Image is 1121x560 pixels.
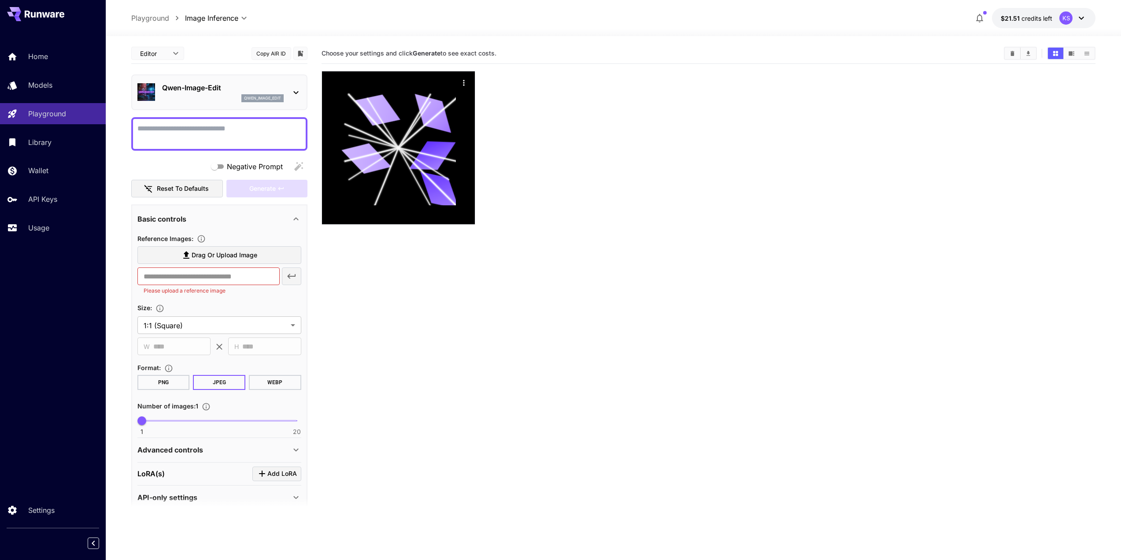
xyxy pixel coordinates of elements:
[28,137,52,148] p: Library
[131,13,169,23] a: Playground
[131,13,185,23] nav: breadcrumb
[1021,48,1036,59] button: Download All
[131,180,223,198] button: Reset to defaults
[1048,48,1063,59] button: Show media in grid view
[1004,47,1037,60] div: Clear AllDownload All
[227,161,283,172] span: Negative Prompt
[28,165,48,176] p: Wallet
[144,320,287,331] span: 1:1 (Square)
[137,304,152,312] span: Size :
[162,82,284,93] p: Qwen-Image-Edit
[140,49,167,58] span: Editor
[94,535,106,551] div: Collapse sidebar
[141,427,143,436] span: 1
[1059,11,1073,25] div: KS
[1079,48,1095,59] button: Show media in list view
[193,234,209,243] button: Upload a reference image to guide the result. This is needed for Image-to-Image or Inpainting. Su...
[1064,48,1079,59] button: Show media in video view
[137,439,301,460] div: Advanced controls
[137,402,198,410] span: Number of images : 1
[152,304,168,313] button: Adjust the dimensions of the generated image by specifying its width and height in pixels, or sel...
[1001,14,1052,23] div: $21.5075
[249,375,301,390] button: WEBP
[992,8,1095,28] button: $21.5075KS
[144,286,274,295] p: Please upload a reference image
[267,468,297,479] span: Add LoRA
[161,364,177,373] button: Choose the file format for the output image.
[185,13,238,23] span: Image Inference
[137,487,301,508] div: API-only settings
[28,80,52,90] p: Models
[137,468,165,479] p: LoRA(s)
[244,95,281,101] p: qwen_image_edit
[226,180,307,198] div: Please upload a reference image
[137,79,301,106] div: Qwen-Image-Editqwen_image_edit
[137,235,193,242] span: Reference Images :
[1005,48,1020,59] button: Clear All
[198,402,214,411] button: Specify how many images to generate in a single request. Each image generation will be charged se...
[28,505,55,515] p: Settings
[28,194,57,204] p: API Keys
[193,375,245,390] button: JPEG
[413,49,440,57] b: Generate
[192,250,257,261] span: Drag or upload image
[1001,15,1021,22] span: $21.51
[88,538,99,549] button: Collapse sidebar
[252,467,301,481] button: Click to add LoRA
[28,223,49,233] p: Usage
[293,427,301,436] span: 20
[234,341,239,352] span: H
[137,208,301,230] div: Basic controls
[1047,47,1095,60] div: Show media in grid viewShow media in video viewShow media in list view
[457,76,470,89] div: Actions
[322,49,496,57] span: Choose your settings and click to see exact costs.
[296,48,304,59] button: Add to library
[252,47,291,60] button: Copy AIR ID
[28,108,66,119] p: Playground
[137,492,197,503] p: API-only settings
[924,206,1121,560] iframe: Chat Widget
[144,341,150,352] span: W
[137,364,161,371] span: Format :
[28,51,48,62] p: Home
[137,445,203,455] p: Advanced controls
[1021,15,1052,22] span: credits left
[137,375,190,390] button: PNG
[137,246,301,264] label: Drag or upload image
[137,214,186,224] p: Basic controls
